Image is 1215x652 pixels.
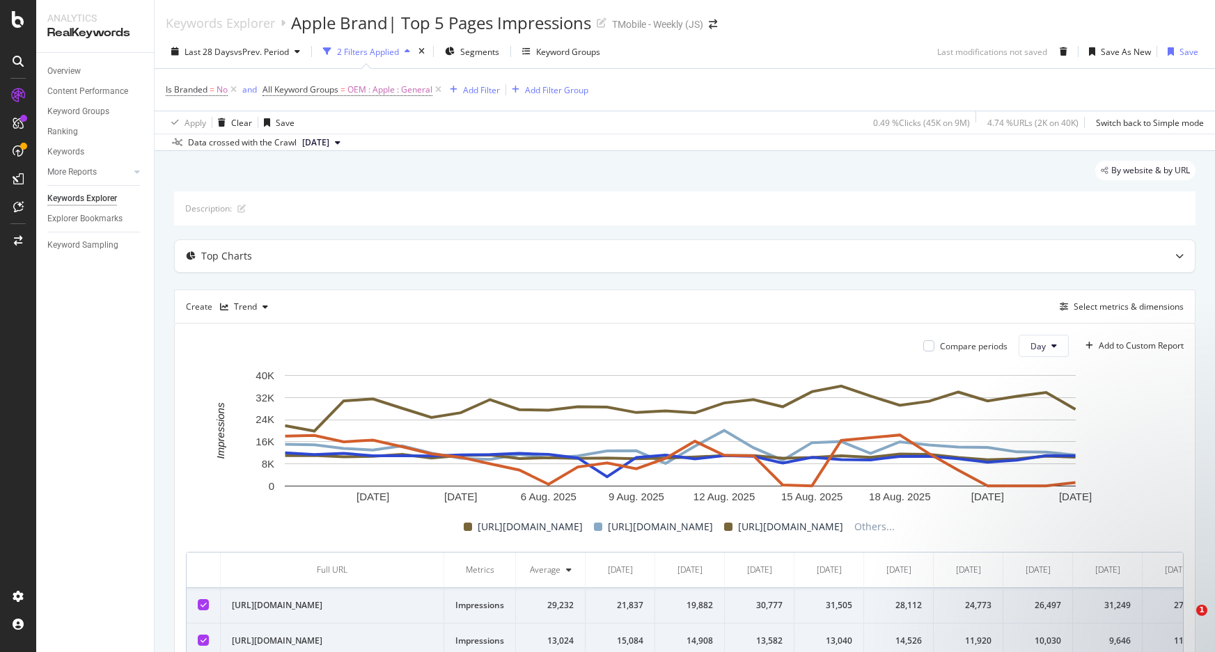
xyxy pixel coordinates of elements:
a: Keyword Sampling [47,238,144,253]
div: Apple Brand| Top 5 Pages Impressions [291,11,591,35]
button: Day [1019,335,1069,357]
text: 8K [262,458,274,470]
div: Save As New [1101,46,1151,58]
a: Explorer Bookmarks [47,212,144,226]
div: 29,232 [527,599,574,612]
span: Is Branded [166,84,207,95]
div: Content Performance [47,84,128,99]
span: Others... [849,518,900,535]
span: Last 28 Days [185,46,234,58]
div: Save [1179,46,1198,58]
div: Overview [47,64,81,79]
text: 16K [256,436,274,448]
div: 14,908 [666,635,713,647]
div: [DATE] [886,564,911,576]
span: OEM : Apple : General [347,80,432,100]
div: Last modifications not saved [937,46,1047,58]
text: 6 Aug. 2025 [521,491,577,503]
span: Segments [460,46,499,58]
span: No [217,80,228,100]
text: 40K [256,369,274,381]
div: legacy label [1095,161,1196,180]
span: 2025 Aug. 22nd [302,136,329,149]
div: Select metrics & dimensions [1074,301,1184,312]
div: times [416,45,428,58]
text: 12 Aug. 2025 [693,491,755,503]
div: 15,084 [597,635,643,647]
div: Ranking [47,125,78,139]
text: Impressions [214,402,226,459]
div: 10,030 [1014,635,1061,647]
span: = [210,84,214,95]
text: [DATE] [1059,491,1092,503]
button: [DATE] [297,134,346,151]
a: More Reports [47,165,130,180]
text: 18 Aug. 2025 [869,491,930,503]
div: 13,582 [736,635,783,647]
span: [URL][DOMAIN_NAME] [608,518,713,535]
text: [DATE] [356,491,389,503]
button: Keyword Groups [517,40,606,63]
div: Trend [234,303,257,311]
text: 32K [256,392,274,404]
a: Keyword Groups [47,104,144,119]
span: [URL][DOMAIN_NAME] [738,518,843,535]
a: Keywords Explorer [47,191,144,206]
iframe: Intercom live chat [1168,605,1201,638]
button: Select metrics & dimensions [1054,299,1184,315]
button: Add to Custom Report [1080,335,1184,357]
button: 2 Filters Applied [318,40,416,63]
div: Explorer Bookmarks [47,212,123,226]
div: A chart. [186,368,1175,507]
div: More Reports [47,165,97,180]
text: 24K [256,414,274,426]
button: Trend [214,296,274,318]
button: Apply [166,111,206,134]
div: 31,505 [806,599,852,612]
div: Metrics [455,564,504,576]
div: 13,040 [806,635,852,647]
div: 13,024 [527,635,574,647]
button: Save [1162,40,1198,63]
a: Keywords Explorer [166,15,275,31]
div: Keyword Groups [47,104,109,119]
div: Keywords [47,145,84,159]
div: 30,777 [736,599,783,612]
div: Data crossed with the Crawl [188,136,297,149]
text: 0 [269,480,274,492]
span: By website & by URL [1111,166,1190,175]
div: 11,920 [945,635,991,647]
div: Add Filter [463,84,500,96]
div: 19,882 [666,599,713,612]
a: Content Performance [47,84,144,99]
div: Switch back to Simple mode [1096,117,1204,129]
a: Ranking [47,125,144,139]
div: and [242,84,257,95]
span: = [340,84,345,95]
button: Save As New [1083,40,1151,63]
text: 9 Aug. 2025 [609,491,664,503]
span: All Keyword Groups [262,84,338,95]
div: [DATE] [817,564,842,576]
div: 4.74 % URLs ( 2K on 40K ) [987,117,1079,129]
span: 1 [1196,605,1207,616]
div: Keyword Groups [536,46,600,58]
a: Keywords [47,145,144,159]
div: TMobile - Weekly (JS) [612,17,703,31]
button: Last 28 DaysvsPrev. Period [166,40,306,63]
div: Save [276,117,295,129]
div: Average [530,564,561,576]
div: 28,112 [875,599,922,612]
button: and [242,83,257,96]
td: Impressions [444,588,516,623]
button: Segments [439,40,505,63]
div: 14,526 [875,635,922,647]
div: Analytics [47,11,143,25]
text: [DATE] [971,491,1004,503]
text: [DATE] [444,491,477,503]
div: Full URL [232,564,432,576]
div: [DATE] [677,564,703,576]
span: [URL][DOMAIN_NAME] [478,518,583,535]
div: Add Filter Group [525,84,588,96]
div: arrow-right-arrow-left [709,19,717,29]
